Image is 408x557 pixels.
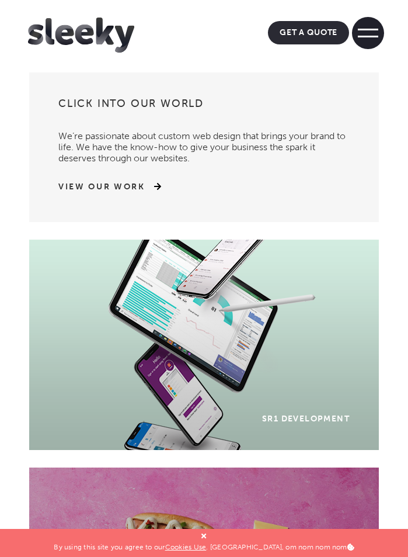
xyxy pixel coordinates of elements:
img: Sleeky Web Design Newcastle [28,18,134,53]
div: SR1 Development [262,414,350,424]
p: We’re passionate about custom web design that brings your brand to life. We have the know-how to ... [58,119,350,164]
a: SR1 Development Background SR1 Development SR1 Development SR1 Development SR1 Development Gradie... [29,240,379,450]
h3: Click into our world [58,96,350,119]
a: Cookies Use [165,543,207,551]
a: Get A Quote [268,21,349,44]
img: arrow [145,182,161,191]
a: View Our Work [58,181,145,193]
